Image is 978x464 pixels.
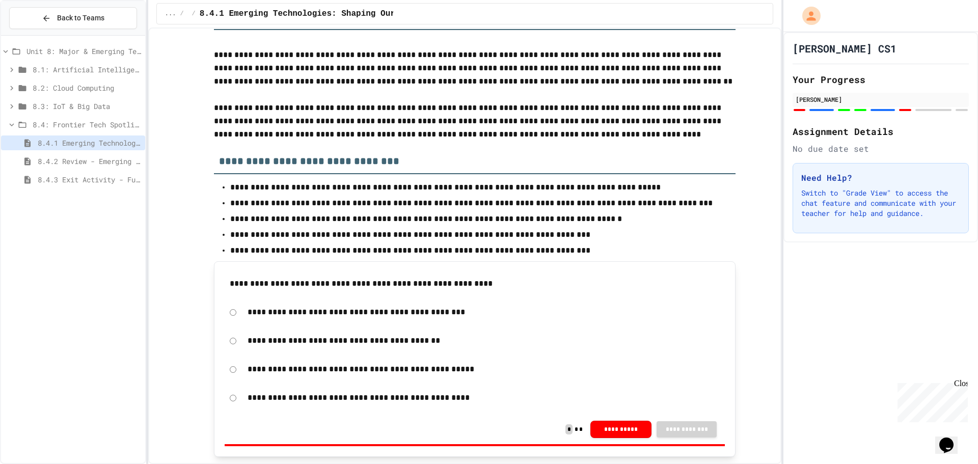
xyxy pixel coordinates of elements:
h3: Need Help? [801,172,960,184]
span: ... [165,10,176,18]
span: Unit 8: Major & Emerging Technologies [26,46,141,57]
span: Back to Teams [57,13,104,23]
iframe: chat widget [935,423,968,454]
div: My Account [792,4,823,28]
span: 8.4.1 Emerging Technologies: Shaping Our Digital Future [200,8,469,20]
span: / [180,10,183,18]
span: 8.1: Artificial Intelligence Basics [33,64,141,75]
span: 8.4.1 Emerging Technologies: Shaping Our Digital Future [38,138,141,148]
div: No due date set [793,143,969,155]
span: / [192,10,196,18]
span: 8.4.3 Exit Activity - Future Tech Challenge [38,174,141,185]
h2: Your Progress [793,72,969,87]
span: 8.4: Frontier Tech Spotlight [33,119,141,130]
h2: Assignment Details [793,124,969,139]
p: Switch to "Grade View" to access the chat feature and communicate with your teacher for help and ... [801,188,960,219]
div: [PERSON_NAME] [796,95,966,104]
span: 8.3: IoT & Big Data [33,101,141,112]
h1: [PERSON_NAME] CS1 [793,41,896,56]
div: Chat with us now!Close [4,4,70,65]
iframe: chat widget [893,379,968,422]
span: 8.2: Cloud Computing [33,83,141,93]
span: 8.4.2 Review - Emerging Technologies: Shaping Our Digital Future [38,156,141,167]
